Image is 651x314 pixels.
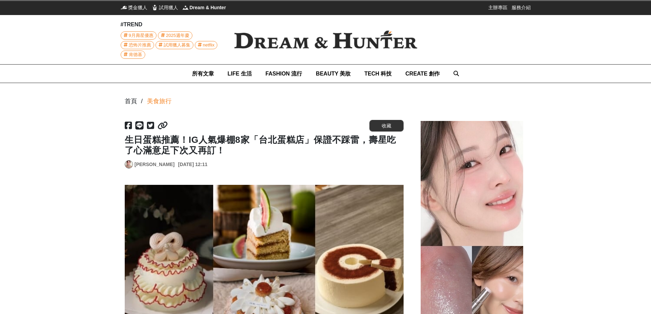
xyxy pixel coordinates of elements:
[182,4,226,11] a: Dream & HunterDream & Hunter
[125,161,133,168] img: Avatar
[155,41,193,49] a: 試用獵人募集
[369,120,404,132] button: 收藏
[192,71,214,77] span: 所有文章
[147,97,172,106] a: 美食旅行
[121,51,145,59] a: 肯德基
[364,71,392,77] span: TECH 科技
[125,97,137,106] div: 首頁
[129,32,153,39] span: 9月壽星優惠
[266,65,302,83] a: FASHION 流行
[121,4,147,11] a: 獎金獵人獎金獵人
[121,41,154,49] a: 恐怖片推薦
[223,19,428,60] img: Dream & Hunter
[364,65,392,83] a: TECH 科技
[405,65,440,83] a: CREATE 創作
[164,41,190,49] span: 試用獵人募集
[195,41,218,49] a: netflix
[121,21,223,29] div: #TREND
[182,4,189,11] img: Dream & Hunter
[135,161,175,168] a: [PERSON_NAME]
[129,51,142,58] span: 肯德基
[141,97,143,106] div: /
[121,31,157,40] a: 9月壽星優惠
[178,161,207,168] div: [DATE] 12:11
[121,4,127,11] img: 獎金獵人
[129,41,151,49] span: 恐怖片推薦
[228,65,252,83] a: LIFE 生活
[151,4,178,11] a: 試用獵人試用獵人
[228,71,252,77] span: LIFE 生活
[192,65,214,83] a: 所有文章
[159,4,178,11] span: 試用獵人
[125,135,404,156] h1: 生日蛋糕推薦！IG人氣爆棚8家「台北蛋糕店」保證不踩雷，壽星吃了心滿意足下次又再訂！
[190,4,226,11] span: Dream & Hunter
[128,4,147,11] span: 獎金獵人
[316,71,351,77] span: BEAUTY 美妝
[203,41,215,49] span: netflix
[166,32,189,39] span: 2025週年慶
[151,4,158,11] img: 試用獵人
[316,65,351,83] a: BEAUTY 美妝
[512,4,531,11] a: 服務介紹
[125,160,133,168] a: Avatar
[158,31,192,40] a: 2025週年慶
[405,71,440,77] span: CREATE 創作
[266,71,302,77] span: FASHION 流行
[488,4,507,11] a: 主辦專區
